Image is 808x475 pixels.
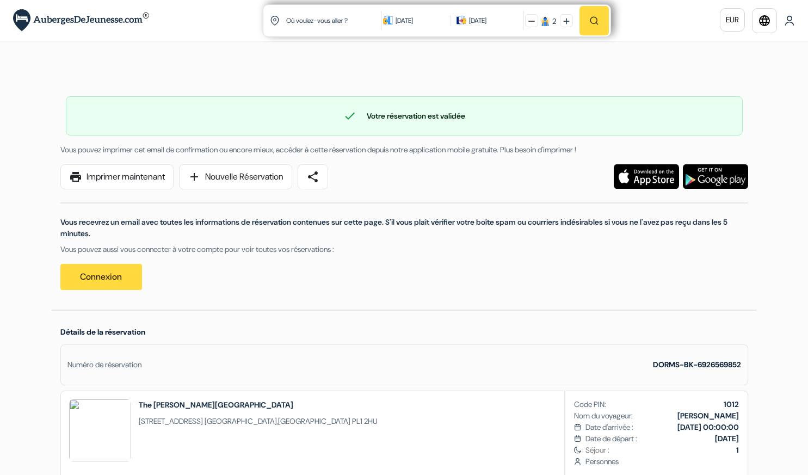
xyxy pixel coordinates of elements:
[715,434,739,443] b: [DATE]
[60,145,576,155] span: Vous pouvez imprimer cet email de confirmation ou encore mieux, accéder à cette réservation depui...
[574,399,606,410] span: Code PIN:
[720,8,745,32] a: EUR
[205,416,277,426] span: [GEOGRAPHIC_DATA]
[677,422,739,432] b: [DATE] 00:00:00
[528,18,535,24] img: minus
[784,15,795,26] img: User Icon
[736,445,739,455] b: 1
[69,170,82,183] span: print
[298,164,328,189] a: share
[457,15,466,25] img: calendarIcon icon
[188,170,201,183] span: add
[352,416,378,426] span: PL1 2HU
[60,164,174,189] a: printImprimer maintenant
[139,399,378,410] h2: The [PERSON_NAME][GEOGRAPHIC_DATA]
[60,264,142,290] a: Connexion
[585,456,738,467] span: Personnes
[552,16,556,27] div: 2
[69,399,131,461] img: AWdcYlVgBjZVYARi
[60,327,145,337] span: Détails de la réservation
[585,422,633,433] span: Date d'arrivée :
[343,109,356,122] span: check
[683,164,748,189] img: Téléchargez l'application gratuite
[13,9,149,32] img: AubergesDeJeunesse.com
[270,16,280,26] img: location icon
[540,16,550,26] img: guest icon
[66,109,742,122] div: Votre réservation est validée
[383,15,393,25] img: calendarIcon icon
[677,411,739,421] b: [PERSON_NAME]
[574,410,633,422] span: Nom du voyageur:
[67,359,141,371] div: Numéro de réservation
[724,399,739,409] b: 1012
[614,164,679,189] img: Téléchargez l'application gratuite
[653,360,741,369] strong: DORMS-BK-6926569852
[563,18,570,24] img: plus
[758,14,771,27] i: language
[306,170,319,183] span: share
[278,416,350,426] span: [GEOGRAPHIC_DATA]
[396,15,445,26] div: [DATE]
[285,7,384,34] input: Ville, université ou logement
[60,244,748,255] p: Vous pouvez aussi vous connecter à votre compte pour voir toutes vos réservations :
[585,433,637,445] span: Date de départ :
[469,15,486,26] div: [DATE]
[139,416,203,426] span: [STREET_ADDRESS]
[585,445,738,456] span: Séjour :
[60,217,748,239] p: Vous recevrez un email avec toutes les informations de réservation contenues sur cette page. S'il...
[139,416,378,427] span: ,
[179,164,292,189] a: addNouvelle Réservation
[752,8,777,33] a: language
